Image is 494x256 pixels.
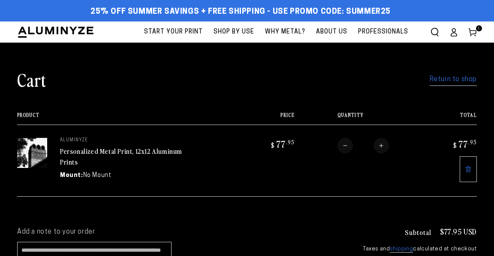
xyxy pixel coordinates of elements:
th: Price [242,112,294,125]
bdi: 77 [270,138,295,150]
th: Quantity [295,112,425,125]
a: Professionals [354,21,413,43]
a: About Us [312,21,352,43]
label: Add a note to your order [17,228,305,237]
span: $ [271,141,275,149]
span: 1 [478,25,480,31]
dd: No Mount [83,171,111,180]
h1: Cart [17,68,46,91]
p: aluminyze [60,138,189,143]
a: Remove 12"x12" Square White Matte Aluminyzed Photo [460,156,477,182]
h3: Subtotal [405,229,431,235]
bdi: 77 [452,138,477,150]
span: 25% off Summer Savings + Free Shipping - Use Promo Code: SUMMER25 [90,7,391,17]
span: Start Your Print [144,27,203,37]
th: Total [425,112,477,125]
sup: .95 [468,138,477,146]
span: Shop By Use [214,27,254,37]
span: About Us [316,27,347,37]
span: Why Metal? [265,27,305,37]
dt: Mount: [60,171,83,180]
p: $77.95 USD [440,228,477,235]
a: Shop By Use [209,21,259,43]
small: Taxes and calculated at checkout [322,245,477,253]
span: Professionals [358,27,408,37]
a: Why Metal? [261,21,310,43]
sup: .95 [286,138,295,146]
img: Aluminyze [17,26,94,39]
a: Return to shop [430,73,477,86]
a: shipping [390,246,413,253]
input: Quantity for Personalized Metal Print, 12x12 Aluminum Prints [353,138,374,153]
a: Start Your Print [140,21,207,43]
th: Product [17,112,242,125]
span: $ [453,141,457,149]
a: Personalized Metal Print, 12x12 Aluminum Prints [60,146,182,167]
img: 12"x12" Square White Matte Aluminyzed Photo [17,138,47,168]
summary: Search our site [425,23,444,42]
